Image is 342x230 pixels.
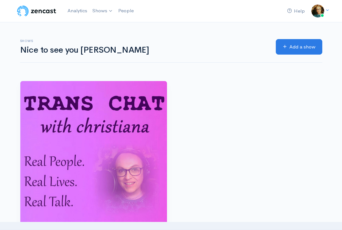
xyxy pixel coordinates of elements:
[90,4,116,18] a: Shows
[276,39,322,55] a: Add a show
[16,5,57,17] img: ZenCast Logo
[311,5,324,17] img: ...
[65,4,90,18] a: Analytics
[20,39,268,43] h6: Shows
[285,4,307,18] a: Help
[320,208,336,224] iframe: gist-messenger-bubble-iframe
[20,81,167,228] img: Trans Chat with Christiana
[116,4,136,18] a: People
[20,46,268,55] h1: Nice to see you [PERSON_NAME]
